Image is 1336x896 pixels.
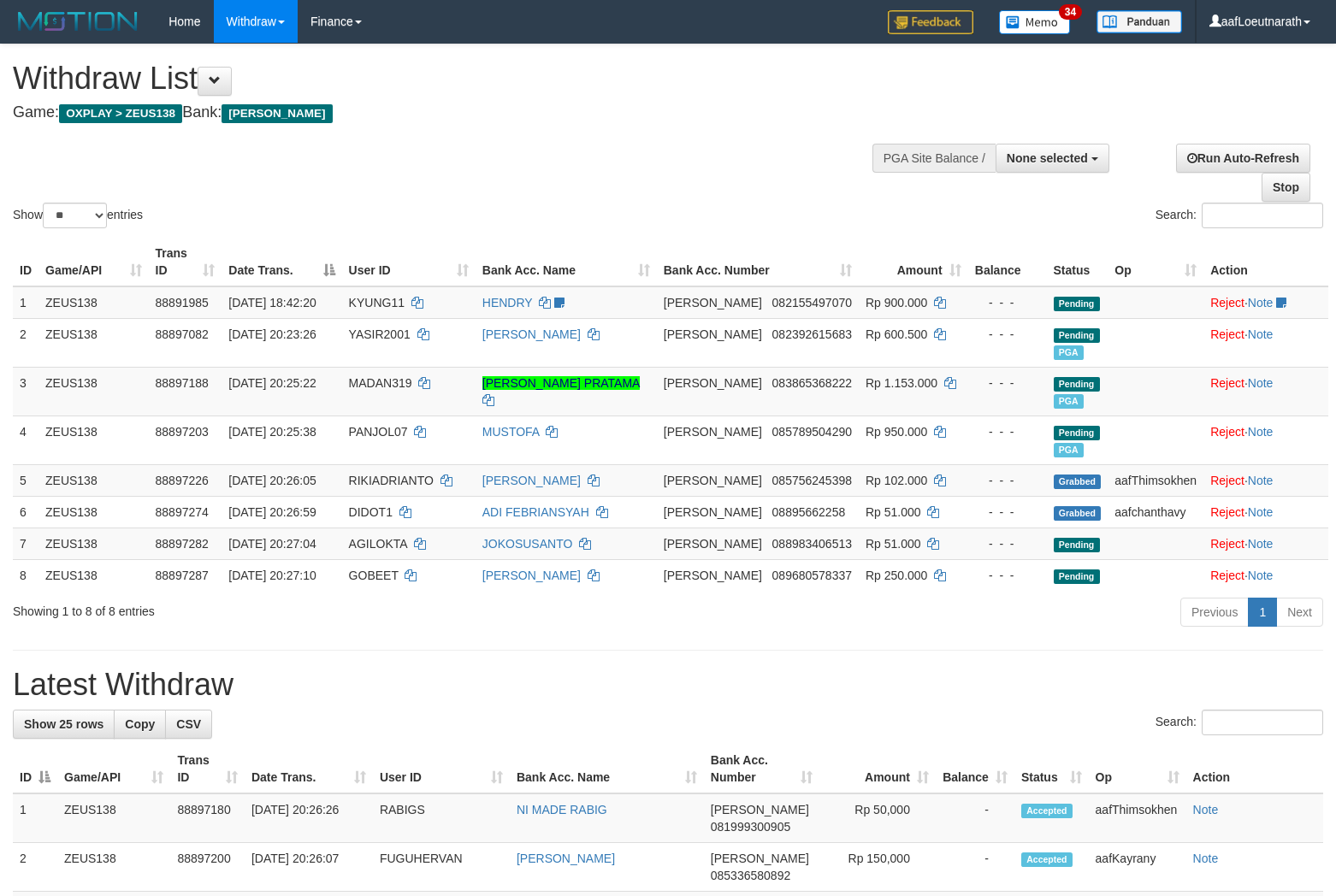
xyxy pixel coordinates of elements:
[1021,804,1073,818] span: Accepted
[866,376,937,390] span: Rp 1.153.000
[1054,297,1100,311] span: Pending
[156,376,209,390] span: 88897188
[38,318,149,367] td: ZEUS138
[1054,506,1102,521] span: Grabbed
[772,569,852,582] span: Copy 089680578337 to clipboard
[975,567,1040,584] div: - - -
[1014,745,1089,793] th: Status: activate to sort column ascending
[38,286,149,319] td: ZEUS138
[1054,345,1084,360] span: Marked by aafanarl
[13,286,38,319] td: 1
[228,376,316,390] span: [DATE] 20:25:22
[156,505,209,519] span: 88897274
[482,537,573,551] a: JOKOSUSANTO
[866,537,921,551] span: Rp 51.000
[866,474,927,487] span: Rp 102.000
[482,425,540,439] a: MUSTOFA
[1176,144,1310,173] a: Run Auto-Refresh
[349,327,411,341] span: YASIR2001
[888,10,973,34] img: Feedback.jpg
[664,537,762,551] span: [PERSON_NAME]
[13,559,38,591] td: 8
[156,474,209,487] span: 88897226
[859,238,968,286] th: Amount: activate to sort column ascending
[1210,505,1244,519] a: Reject
[1059,4,1082,20] span: 34
[165,710,212,739] a: CSV
[482,327,581,341] a: [PERSON_NAME]
[373,793,510,843] td: RABIGS
[711,869,790,882] span: Copy 085336580892 to clipboard
[1210,296,1244,309] a: Reject
[222,104,332,123] span: [PERSON_NAME]
[57,843,170,892] td: ZEUS138
[156,537,209,551] span: 88897282
[1021,852,1073,867] span: Accepted
[13,668,1323,702] h1: Latest Withdraw
[59,104,182,123] span: OXPLAY > ZEUS138
[1047,238,1108,286] th: Status
[156,569,209,582] span: 88897287
[936,793,1014,843] td: -
[819,745,936,793] th: Amount: activate to sort column ascending
[1203,286,1328,319] td: ·
[1097,10,1182,33] img: panduan.png
[1007,151,1088,165] span: None selected
[482,505,589,519] a: ADI FEBRIANSYAH
[13,416,38,464] td: 4
[482,474,581,487] a: [PERSON_NAME]
[1193,803,1219,816] a: Note
[1210,425,1244,439] a: Reject
[772,474,852,487] span: Copy 085756245398 to clipboard
[24,717,103,731] span: Show 25 rows
[1248,569,1274,582] a: Note
[1210,474,1244,487] a: Reject
[517,803,607,816] a: NI MADE RABIG
[228,505,316,519] span: [DATE] 20:26:59
[38,238,149,286] th: Game/API: activate to sort column ascending
[1054,569,1100,584] span: Pending
[1203,528,1328,559] td: ·
[245,793,373,843] td: [DATE] 20:26:26
[349,425,408,439] span: PANJOL07
[711,852,809,865] span: [PERSON_NAME]
[866,425,927,439] span: Rp 950.000
[1108,496,1203,528] td: aafchanthavy
[1156,710,1323,735] label: Search:
[482,376,640,390] a: [PERSON_NAME] PRATAMA
[13,464,38,496] td: 5
[1210,327,1244,341] a: Reject
[1108,464,1203,496] td: aafThimsokhen
[1248,327,1274,341] a: Note
[13,318,38,367] td: 2
[222,238,341,286] th: Date Trans.: activate to sort column descending
[1248,376,1274,390] a: Note
[1203,238,1328,286] th: Action
[872,144,996,173] div: PGA Site Balance /
[342,238,476,286] th: User ID: activate to sort column ascending
[1054,538,1100,552] span: Pending
[772,537,852,551] span: Copy 088983406513 to clipboard
[43,203,107,228] select: Showentries
[156,296,209,309] span: 88891985
[664,474,762,487] span: [PERSON_NAME]
[1156,203,1323,228] label: Search:
[13,203,143,228] label: Show entries
[975,535,1040,552] div: - - -
[13,496,38,528] td: 6
[57,793,170,843] td: ZEUS138
[176,717,201,731] span: CSV
[664,425,762,439] span: [PERSON_NAME]
[228,537,316,551] span: [DATE] 20:27:04
[772,327,852,341] span: Copy 082392615683 to clipboard
[968,238,1047,286] th: Balance
[156,327,209,341] span: 88897082
[1203,559,1328,591] td: ·
[772,425,852,439] span: Copy 085789504290 to clipboard
[1186,745,1323,793] th: Action
[156,425,209,439] span: 88897203
[13,238,38,286] th: ID
[1054,394,1084,409] span: Marked by aafanarl
[13,710,115,739] a: Show 25 rows
[1203,367,1328,416] td: ·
